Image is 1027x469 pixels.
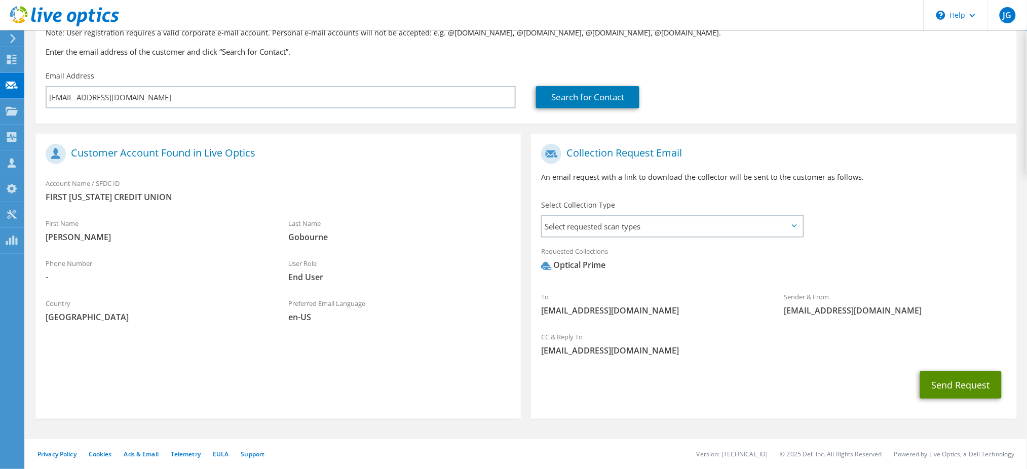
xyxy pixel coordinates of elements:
div: Requested Collections [531,241,1016,281]
span: [EMAIL_ADDRESS][DOMAIN_NAME] [541,305,764,316]
span: FIRST [US_STATE] CREDIT UNION [46,191,511,203]
div: Country [35,293,278,328]
span: [EMAIL_ADDRESS][DOMAIN_NAME] [541,345,1006,356]
span: End User [288,271,511,283]
svg: \n [936,11,945,20]
span: [PERSON_NAME] [46,231,268,243]
span: Select requested scan types [542,216,803,237]
span: Gobourne [288,231,511,243]
div: Account Name / SFDC ID [35,173,521,208]
span: en-US [288,311,511,323]
div: To [531,286,774,321]
span: [GEOGRAPHIC_DATA] [46,311,268,323]
button: Send Request [920,371,1002,399]
a: Support [241,450,264,458]
div: Last Name [278,213,521,248]
div: Optical Prime [541,259,605,271]
a: Ads & Email [124,450,159,458]
a: Cookies [89,450,112,458]
div: User Role [278,253,521,288]
span: [EMAIL_ADDRESS][DOMAIN_NAME] [784,305,1007,316]
li: © 2025 Dell Inc. All Rights Reserved [780,450,882,458]
p: Note: User registration requires a valid corporate e-mail account. Personal e-mail accounts will ... [46,27,1007,38]
div: Phone Number [35,253,278,288]
div: Preferred Email Language [278,293,521,328]
h1: Collection Request Email [541,144,1001,164]
p: An email request with a link to download the collector will be sent to the customer as follows. [541,172,1006,183]
h1: Customer Account Found in Live Optics [46,144,506,164]
a: EULA [213,450,229,458]
div: First Name [35,213,278,248]
a: Telemetry [171,450,201,458]
label: Email Address [46,71,94,81]
li: Version: [TECHNICAL_ID] [697,450,768,458]
span: - [46,271,268,283]
h3: Enter the email address of the customer and click “Search for Contact”. [46,46,1007,57]
a: Privacy Policy [37,450,77,458]
span: JG [1000,7,1016,23]
div: Sender & From [774,286,1017,321]
a: Search for Contact [536,86,639,108]
li: Powered by Live Optics, a Dell Technology [894,450,1015,458]
label: Select Collection Type [541,200,615,210]
div: CC & Reply To [531,326,1016,361]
